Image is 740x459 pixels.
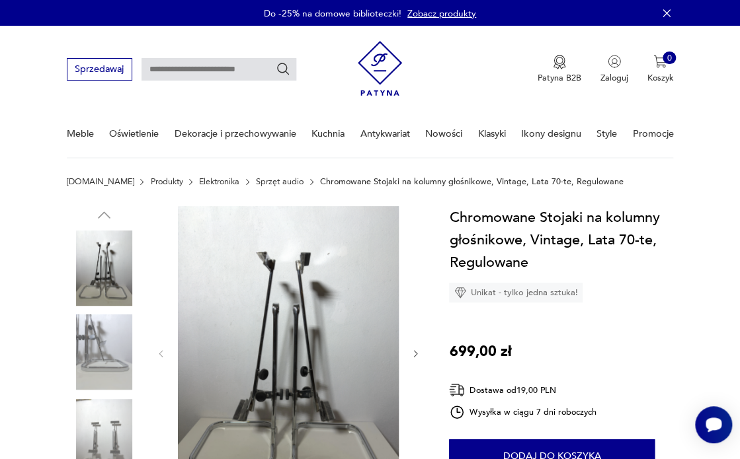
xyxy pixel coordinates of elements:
[256,177,304,186] a: Sprzęt audio
[276,62,290,77] button: Szukaj
[449,283,583,302] div: Unikat - tylko jedna sztuka!
[663,52,676,65] div: 0
[67,314,142,390] img: Zdjęcie produktu Chromowane Stojaki na kolumny głośnikowe, Vintage, Lata 70-te, Regulowane
[320,177,624,186] p: Chromowane Stojaki na kolumny głośnikowe, Vintage, Lata 70-te, Regulowane
[311,111,345,157] a: Kuchnia
[449,404,596,420] div: Wysyłka w ciągu 7 dni roboczych
[521,111,581,157] a: Ikony designu
[358,36,402,100] img: Patyna - sklep z meblami i dekoracjami vintage
[449,206,692,274] h1: Chromowane Stojaki na kolumny głośnikowe, Vintage, Lata 70-te, Regulowane
[449,382,596,398] div: Dostawa od 19,00 PLN
[67,58,132,80] button: Sprzedawaj
[600,72,628,84] p: Zaloguj
[264,7,401,20] p: Do -25% na domowe biblioteczki!
[67,230,142,306] img: Zdjęcie produktu Chromowane Stojaki na kolumny głośnikowe, Vintage, Lata 70-te, Regulowane
[199,177,239,186] a: Elektronika
[647,72,673,84] p: Koszyk
[150,177,183,186] a: Produkty
[695,406,732,443] iframe: Smartsupp widget button
[478,111,506,157] a: Klasyki
[109,111,159,157] a: Oświetlenie
[425,111,462,157] a: Nowości
[596,111,617,157] a: Style
[538,55,581,84] button: Patyna B2B
[553,55,566,69] img: Ikona medalu
[538,55,581,84] a: Ikona medaluPatyna B2B
[407,7,476,20] a: Zobacz produkty
[67,66,132,74] a: Sprzedawaj
[175,111,296,157] a: Dekoracje i przechowywanie
[647,55,673,84] button: 0Koszyk
[454,287,466,299] img: Ikona diamentu
[67,177,134,186] a: [DOMAIN_NAME]
[538,72,581,84] p: Patyna B2B
[653,55,667,68] img: Ikona koszyka
[608,55,621,68] img: Ikonka użytkownika
[449,382,465,398] img: Ikona dostawy
[360,111,410,157] a: Antykwariat
[600,55,628,84] button: Zaloguj
[449,340,511,363] p: 699,00 zł
[632,111,673,157] a: Promocje
[67,111,94,157] a: Meble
